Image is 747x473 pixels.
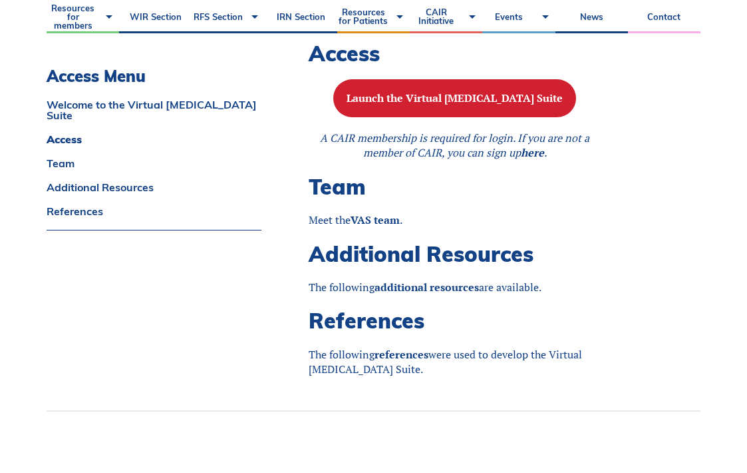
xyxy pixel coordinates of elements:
[309,213,601,227] p: Meet the .
[333,79,576,117] button: Launch the Virtual [MEDICAL_DATA] Suite
[347,91,563,105] b: Launch the Virtual [MEDICAL_DATA] Suite
[320,131,589,160] em: A CAIR membership is required for login. If you are not a member of CAIR, you can sign up .
[374,347,428,362] a: references
[309,280,601,294] p: The following are available.
[309,308,601,333] h2: References
[374,280,479,294] a: additional resources
[47,67,261,86] h3: Access Menu
[47,99,261,121] a: Welcome to the Virtual [MEDICAL_DATA] Suite
[47,182,261,193] a: Additional Resources
[521,145,544,160] a: here
[47,134,261,145] a: Access
[309,41,601,66] h2: Access
[309,173,366,200] span: Team
[47,158,261,169] a: Team
[309,241,601,266] h2: Additional Resources
[333,91,576,105] a: Launch the Virtual [MEDICAL_DATA] Suite
[309,347,601,377] p: The following were used to develop the Virtual [MEDICAL_DATA] Suite.
[47,206,261,217] a: References
[351,213,400,227] a: VAS team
